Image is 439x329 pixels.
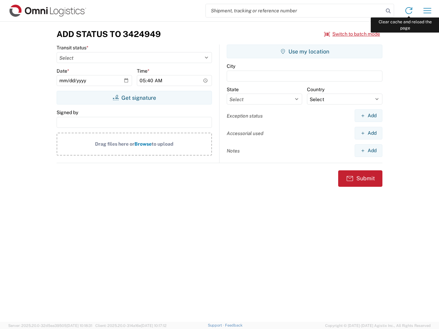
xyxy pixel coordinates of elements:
a: Support [208,323,225,327]
label: Exception status [227,113,263,119]
label: State [227,86,239,93]
label: Accessorial used [227,130,263,136]
input: Shipment, tracking or reference number [206,4,383,17]
label: Country [307,86,324,93]
label: Time [137,68,150,74]
button: Switch to batch mode [324,28,380,40]
label: Notes [227,148,240,154]
span: [DATE] 10:18:31 [67,324,92,328]
h3: Add Status to 3424949 [57,29,161,39]
span: to upload [152,141,174,147]
a: Feedback [225,323,242,327]
span: Server: 2025.20.0-32d5ea39505 [8,324,92,328]
label: Date [57,68,69,74]
button: Get signature [57,91,212,105]
button: Add [355,144,382,157]
button: Add [355,109,382,122]
span: Copyright © [DATE]-[DATE] Agistix Inc., All Rights Reserved [325,322,431,329]
label: Transit status [57,45,88,51]
label: Signed by [57,109,78,115]
span: Drag files here or [95,141,134,147]
span: Client: 2025.20.0-314a16e [95,324,167,328]
button: Submit [338,170,382,187]
button: Add [355,127,382,139]
button: Use my location [227,45,382,58]
span: Browse [134,141,152,147]
label: City [227,63,235,69]
span: [DATE] 10:17:12 [141,324,167,328]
